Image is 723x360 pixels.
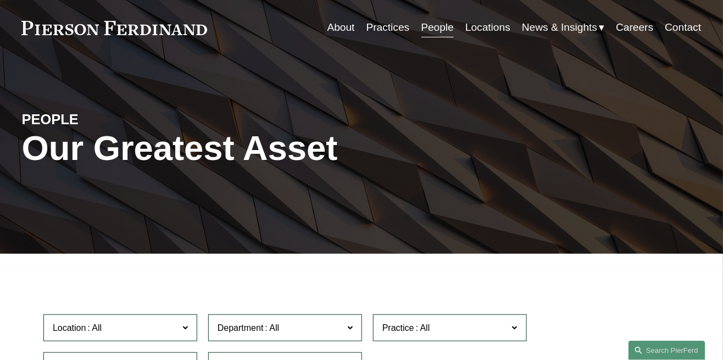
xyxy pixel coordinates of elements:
[465,17,510,38] a: Locations
[366,17,410,38] a: Practices
[21,128,475,168] h1: Our Greatest Asset
[629,341,705,360] a: Search this site
[616,17,653,38] a: Careers
[218,323,264,333] span: Department
[21,110,191,128] h4: PEOPLE
[522,17,604,38] a: folder dropdown
[665,17,702,38] a: Contact
[421,17,454,38] a: People
[382,323,414,333] span: Practice
[53,323,86,333] span: Location
[522,18,597,37] span: News & Insights
[327,17,355,38] a: About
